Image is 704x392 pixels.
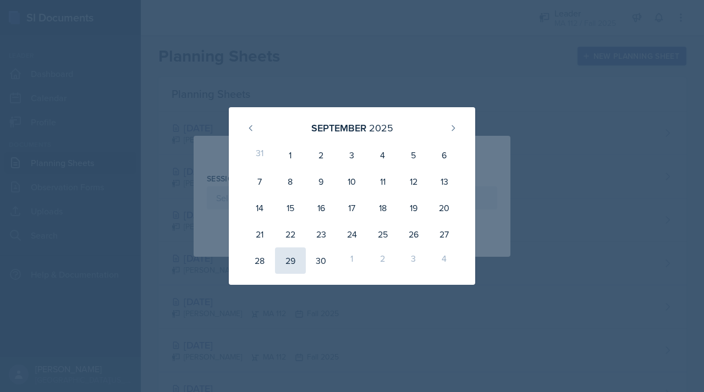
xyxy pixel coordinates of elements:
div: 25 [367,221,398,247]
div: 10 [337,168,367,195]
div: 17 [337,195,367,221]
div: 23 [306,221,337,247]
div: 14 [244,195,275,221]
div: 29 [275,247,306,274]
div: September [311,120,366,135]
div: 27 [429,221,460,247]
div: 15 [275,195,306,221]
div: 2 [367,247,398,274]
div: 11 [367,168,398,195]
div: 9 [306,168,337,195]
div: 6 [429,142,460,168]
div: 20 [429,195,460,221]
div: 1 [275,142,306,168]
div: 2025 [369,120,393,135]
div: 18 [367,195,398,221]
div: 2 [306,142,337,168]
div: 24 [337,221,367,247]
div: 3 [337,142,367,168]
div: 5 [398,142,429,168]
div: 8 [275,168,306,195]
div: 22 [275,221,306,247]
div: 3 [398,247,429,274]
div: 28 [244,247,275,274]
div: 21 [244,221,275,247]
div: 12 [398,168,429,195]
div: 16 [306,195,337,221]
div: 26 [398,221,429,247]
div: 13 [429,168,460,195]
div: 4 [367,142,398,168]
div: 4 [429,247,460,274]
div: 31 [244,142,275,168]
div: 1 [337,247,367,274]
div: 7 [244,168,275,195]
div: 30 [306,247,337,274]
div: 19 [398,195,429,221]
